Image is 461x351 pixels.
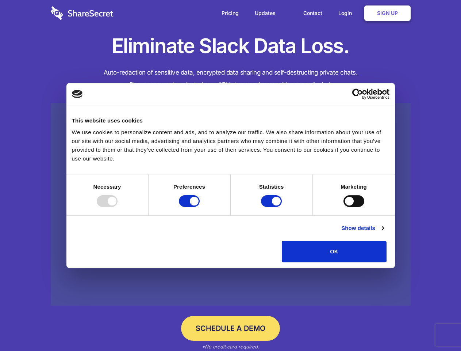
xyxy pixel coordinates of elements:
button: OK [282,241,387,262]
div: This website uses cookies [72,116,389,125]
a: Sign Up [364,5,411,21]
a: Login [331,2,363,24]
strong: Statistics [259,184,284,190]
img: logo [72,90,83,98]
img: logo-wordmark-white-trans-d4663122ce5f474addd5e946df7df03e33cb6a1c49d2221995e7729f52c070b2.svg [51,6,113,20]
strong: Necessary [93,184,121,190]
a: Show details [341,224,384,233]
a: Schedule a Demo [181,316,280,341]
strong: Marketing [341,184,367,190]
div: We use cookies to personalize content and ads, and to analyze our traffic. We also share informat... [72,128,389,163]
a: Usercentrics Cookiebot - opens in a new window [326,88,389,99]
h1: Eliminate Slack Data Loss. [51,33,411,59]
strong: Preferences [173,184,205,190]
a: Pricing [214,2,246,24]
a: Contact [296,2,330,24]
h4: Auto-redaction of sensitive data, encrypted data sharing and self-destructing private chats. Shar... [51,67,411,91]
a: Wistia video thumbnail [51,103,411,306]
em: *No credit card required. [202,344,259,350]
